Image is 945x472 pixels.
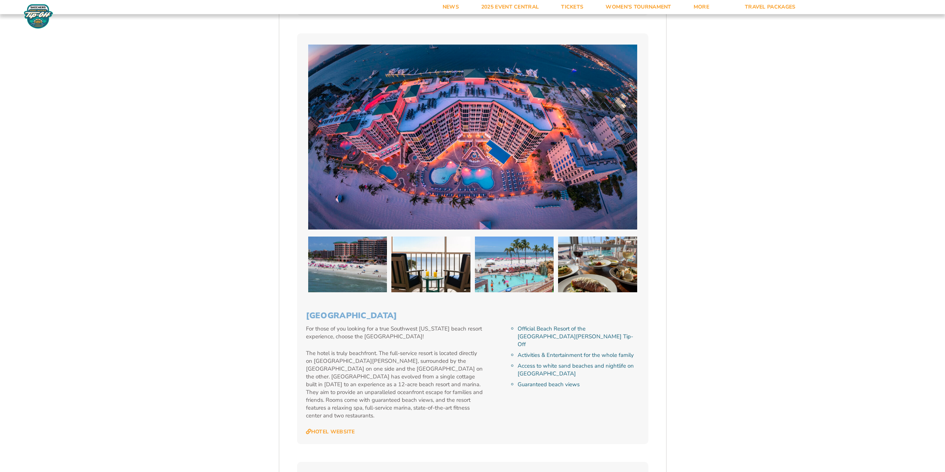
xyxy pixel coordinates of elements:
[306,349,484,420] p: The hotel is truly beachfront. The full-service resort is located directly on [GEOGRAPHIC_DATA][P...
[306,325,484,341] p: For those of you looking for a true Southwest [US_STATE] beach resort experience, choose the [GEO...
[518,325,639,348] li: Official Beach Resort of the [GEOGRAPHIC_DATA][PERSON_NAME] Tip-Off
[22,4,55,29] img: Fort Myers Tip-Off
[306,429,355,435] a: Hotel Website
[518,362,639,378] li: Access to white sand beaches and nightlife on [GEOGRAPHIC_DATA]
[306,311,639,320] h3: [GEOGRAPHIC_DATA]
[391,237,470,292] img: Pink Shell Beach Resort & Marina (2025 BEACH)
[558,237,637,292] img: Pink Shell Beach Resort & Marina (2025 BEACH)
[475,237,554,292] img: Pink Shell Beach Resort & Marina (2025 BEACH)
[518,351,639,359] li: Activities & Entertainment for the whole family
[518,381,639,388] li: Guaranteed beach views
[308,237,387,292] img: Pink Shell Beach Resort & Marina (2025 BEACH)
